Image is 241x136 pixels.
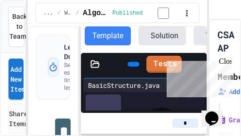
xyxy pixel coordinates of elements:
h1: CSA AP [217,28,234,54]
a: Tests [146,56,182,73]
span: ... [43,9,54,17]
button: Solution [138,26,186,45]
h3: Lesson Duration [64,42,98,61]
button: Back to Teams [8,7,24,47]
button: Tests [193,26,231,45]
span: / [57,9,61,17]
div: Content is published and visible to students [112,7,181,19]
a: Add New Item [8,59,24,100]
div: BasicStructure.java [83,78,169,92]
a: Share Items [8,103,24,134]
span: Back to Teams [9,12,30,42]
button: Template [85,26,131,45]
div: BasicStructure.java [83,80,164,90]
div: Chat with us now!Close [4,4,65,60]
iframe: chat widget [201,98,232,127]
input: publish toggle [146,8,180,19]
span: Published [112,9,143,17]
p: Set estimated time for this lesson [64,61,98,92]
iframe: chat widget [163,57,232,97]
span: WU Sept 29 [64,9,72,17]
span: Algorithm Structure Fix [83,8,109,19]
span: / [76,9,79,17]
